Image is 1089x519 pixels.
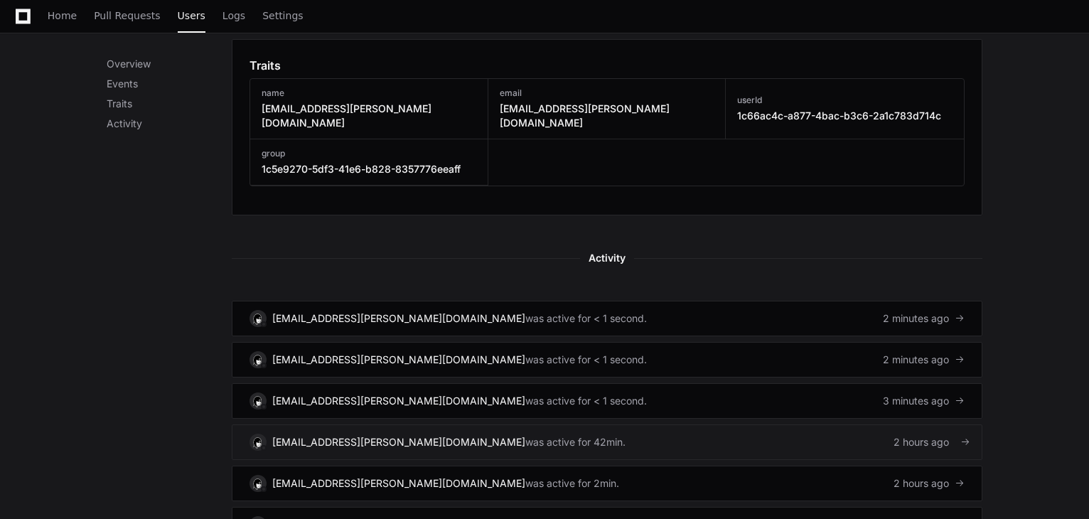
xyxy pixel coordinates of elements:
img: 11.svg [251,394,264,407]
div: [EMAIL_ADDRESS][PERSON_NAME][DOMAIN_NAME] [272,435,525,449]
p: Traits [107,97,232,111]
a: [EMAIL_ADDRESS][PERSON_NAME][DOMAIN_NAME]was active for < 1 second.3 minutes ago [232,383,982,419]
div: was active for < 1 second. [525,353,647,367]
h1: Traits [250,57,281,74]
p: Activity [107,117,232,131]
app-pz-page-link-header: Traits [250,57,965,74]
span: Logs [222,11,245,20]
span: Home [48,11,77,20]
p: Events [107,77,232,91]
h3: group [262,148,461,159]
h3: userId [737,95,941,106]
div: 2 minutes ago [883,311,965,326]
h3: name [262,87,476,99]
div: 2 hours ago [894,476,965,491]
div: [EMAIL_ADDRESS][PERSON_NAME][DOMAIN_NAME] [272,353,525,367]
div: 3 minutes ago [883,394,965,408]
img: 11.svg [251,476,264,490]
div: [EMAIL_ADDRESS][PERSON_NAME][DOMAIN_NAME] [272,394,525,408]
a: [EMAIL_ADDRESS][PERSON_NAME][DOMAIN_NAME]was active for 2min.2 hours ago [232,466,982,501]
span: Activity [580,250,634,267]
a: [EMAIL_ADDRESS][PERSON_NAME][DOMAIN_NAME]was active for < 1 second.2 minutes ago [232,342,982,378]
span: Users [178,11,205,20]
div: was active for 2min. [525,476,619,491]
a: [EMAIL_ADDRESS][PERSON_NAME][DOMAIN_NAME]was active for 42min.2 hours ago [232,424,982,460]
p: Overview [107,57,232,71]
a: [EMAIL_ADDRESS][PERSON_NAME][DOMAIN_NAME]was active for < 1 second.2 minutes ago [232,301,982,336]
div: was active for 42min. [525,435,626,449]
img: 11.svg [251,353,264,366]
img: 11.svg [251,311,264,325]
div: [EMAIL_ADDRESS][PERSON_NAME][DOMAIN_NAME] [272,311,525,326]
span: Pull Requests [94,11,160,20]
h3: [EMAIL_ADDRESS][PERSON_NAME][DOMAIN_NAME] [262,102,476,130]
h3: 1c5e9270-5df3-41e6-b828-8357776eeaff [262,162,461,176]
img: 11.svg [251,435,264,449]
div: 2 hours ago [894,435,965,449]
span: Settings [262,11,303,20]
h3: 1c66ac4c-a877-4bac-b3c6-2a1c783d714c [737,109,941,123]
div: [EMAIL_ADDRESS][PERSON_NAME][DOMAIN_NAME] [272,476,525,491]
div: was active for < 1 second. [525,311,647,326]
h3: [EMAIL_ADDRESS][PERSON_NAME][DOMAIN_NAME] [500,102,714,130]
h3: email [500,87,714,99]
div: was active for < 1 second. [525,394,647,408]
div: 2 minutes ago [883,353,965,367]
